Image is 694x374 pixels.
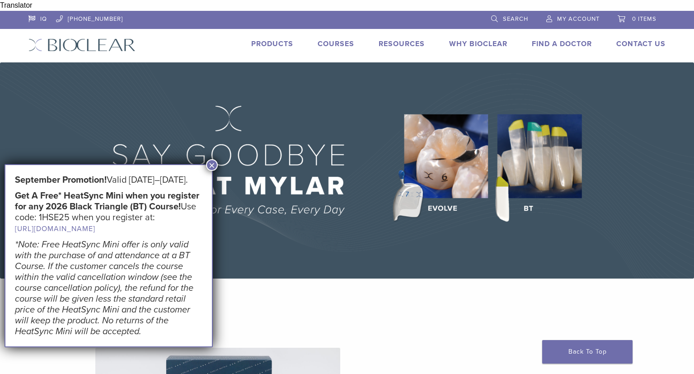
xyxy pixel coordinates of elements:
span: My Account [557,15,600,23]
em: *Note: Free HeatSync Mini offer is only valid with the purchase of and attendance at a BT Course.... [15,239,193,337]
span: 0 items [632,15,656,23]
a: Search [491,11,528,24]
h5: Use code: 1HSE25 when you register at: [15,190,202,234]
a: Why Bioclear [449,39,507,48]
button: Close [206,159,218,171]
img: Bioclear [28,38,136,52]
a: My Account [546,11,600,24]
a: [PHONE_NUMBER] [56,11,123,24]
a: Find A Doctor [532,39,592,48]
h5: Valid [DATE]–[DATE]. [15,175,202,185]
a: Back To Top [542,340,633,364]
a: 0 items [618,11,656,24]
a: Products [251,39,293,48]
a: [URL][DOMAIN_NAME] [15,224,95,233]
strong: September Promotion! [15,175,107,185]
span: Search [503,15,528,23]
strong: Get A Free* HeatSync Mini when you register for any 2026 Black Triangle (BT) Course! [15,190,199,212]
a: Resources [379,39,425,48]
a: Contact Us [616,39,666,48]
a: IQ [28,11,47,24]
a: Courses [318,39,354,48]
